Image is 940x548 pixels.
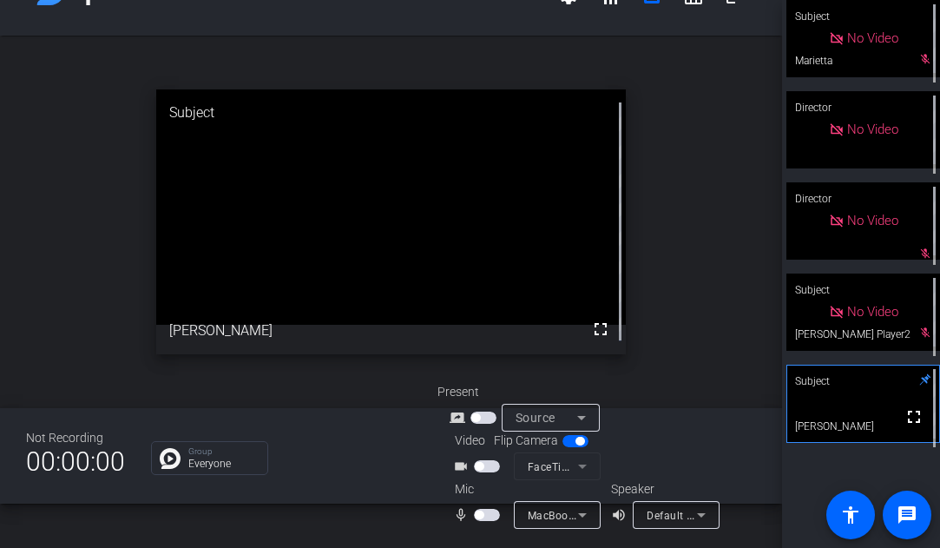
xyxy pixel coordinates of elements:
span: MacBook Pro Microphone (Built-in) [528,508,705,522]
div: Present [437,383,611,401]
img: Chat Icon [160,448,181,469]
mat-icon: message [897,505,917,525]
span: Flip Camera [494,432,558,450]
div: Subject [786,365,940,398]
mat-icon: accessibility [840,505,861,525]
span: Default - AirPods [647,508,733,522]
span: No Video [847,304,898,320]
p: Everyone [188,459,259,469]
span: 00:00:00 [26,440,125,483]
span: No Video [847,122,898,137]
div: Subject [156,89,626,136]
div: Not Recording [26,429,125,447]
div: Mic [437,480,611,498]
div: Director [786,91,940,124]
mat-icon: screen_share_outline [450,407,470,428]
span: No Video [847,30,898,46]
span: No Video [847,213,898,228]
p: Group [188,447,259,456]
mat-icon: mic_none [453,505,474,525]
span: Source [516,411,555,425]
div: Speaker [611,480,715,498]
div: Subject [786,274,940,307]
mat-icon: fullscreen [590,319,611,340]
mat-icon: fullscreen [904,406,924,427]
mat-icon: volume_up [611,505,632,525]
mat-icon: videocam_outline [453,456,474,477]
span: Video [455,432,485,450]
div: Director [786,182,940,215]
